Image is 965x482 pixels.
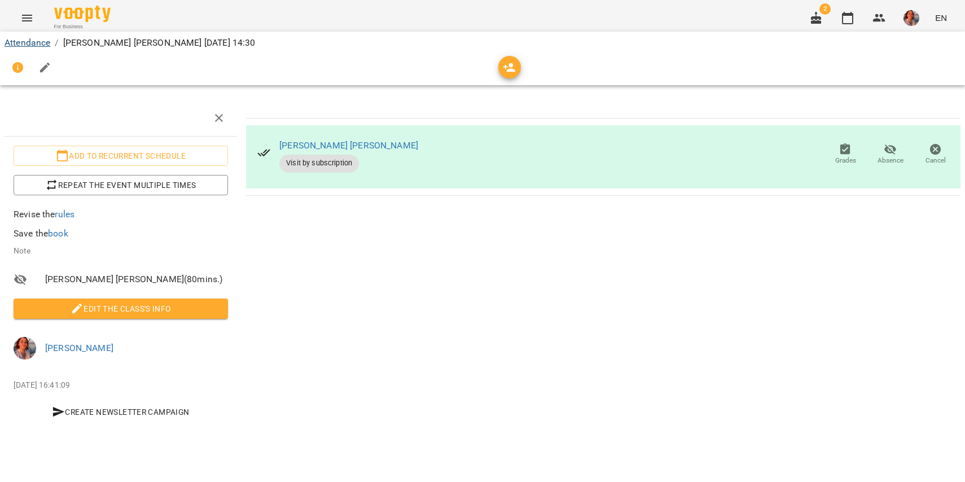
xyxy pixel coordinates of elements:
[14,208,228,221] p: Revise the
[925,156,946,165] span: Cancel
[55,36,58,50] li: /
[14,227,228,240] p: Save the
[23,178,219,192] span: Repeat the event multiple times
[23,302,219,316] span: Edit the class's Info
[5,37,50,48] a: Attendance
[54,6,111,22] img: Voopty Logo
[14,337,36,360] img: 1ca8188f67ff8bc7625fcfef7f64a17b.jpeg
[935,12,947,24] span: EN
[14,299,228,319] button: Edit the class's Info
[868,139,913,170] button: Absence
[14,402,228,422] button: Create Newsletter Campaign
[48,228,68,239] a: book
[931,7,951,28] button: EN
[279,158,359,168] span: Visit by subscription
[45,273,228,286] span: [PERSON_NAME] [PERSON_NAME] ( 80 mins. )
[5,36,960,50] nav: breadcrumb
[54,23,111,30] span: For Business
[279,140,418,151] a: [PERSON_NAME] [PERSON_NAME]
[823,139,868,170] button: Grades
[878,156,903,165] span: Absence
[14,146,228,166] button: Add to recurrent schedule
[14,5,41,32] button: Menu
[55,209,74,220] a: rules
[18,405,223,419] span: Create Newsletter Campaign
[14,380,228,391] p: [DATE] 16:41:09
[63,36,256,50] p: [PERSON_NAME] [PERSON_NAME] [DATE] 14:30
[913,139,958,170] button: Cancel
[23,149,219,163] span: Add to recurrent schedule
[903,10,919,26] img: 1ca8188f67ff8bc7625fcfef7f64a17b.jpeg
[14,246,228,257] p: Note
[14,175,228,195] button: Repeat the event multiple times
[45,343,113,353] a: [PERSON_NAME]
[835,156,856,165] span: Grades
[819,3,831,15] span: 2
